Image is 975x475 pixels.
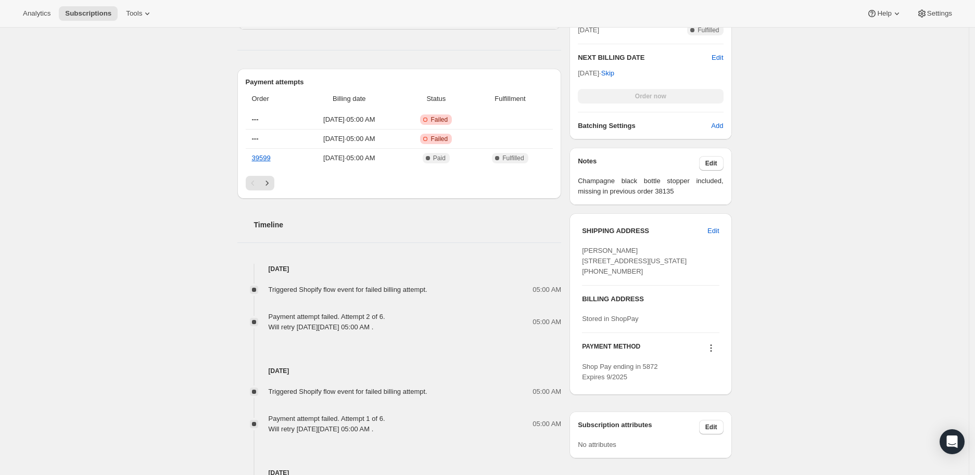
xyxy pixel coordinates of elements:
span: 05:00 AM [533,285,561,295]
h2: Timeline [254,220,562,230]
button: Add [705,118,729,134]
span: [DATE] · 05:00 AM [300,114,399,125]
div: Payment attempt failed. Attempt 1 of 6. Will retry [DATE][DATE] 05:00 AM . [269,414,385,434]
span: 05:00 AM [533,387,561,397]
button: Subscriptions [59,6,118,21]
span: Tools [126,9,142,18]
button: Edit [699,420,724,434]
span: Edit [705,423,717,431]
div: Open Intercom Messenger [940,429,965,454]
button: Edit [712,53,723,63]
h3: BILLING ADDRESS [582,294,719,304]
button: Next [260,176,274,190]
span: Settings [927,9,952,18]
span: Status [405,94,467,104]
th: Order [246,87,297,110]
span: 05:00 AM [533,419,561,429]
button: Help [860,6,908,21]
span: 05:00 AM [533,317,561,327]
h2: NEXT BILLING DATE [578,53,712,63]
button: Edit [701,223,725,239]
span: --- [252,115,259,123]
button: Analytics [17,6,57,21]
span: Triggered Shopify flow event for failed billing attempt. [269,388,427,395]
span: Skip [601,68,614,79]
h4: [DATE] [237,264,562,274]
span: Paid [433,154,446,162]
span: Help [877,9,891,18]
span: No attributes [578,441,616,448]
h4: [DATE] [237,366,562,376]
span: [PERSON_NAME] [STREET_ADDRESS][US_STATE] [PHONE_NUMBER] [582,247,687,275]
span: Billing date [300,94,399,104]
span: Analytics [23,9,50,18]
span: [DATE] [578,25,599,35]
span: Triggered Shopify flow event for failed billing attempt. [269,286,427,293]
span: Fulfilled [698,26,719,34]
h3: Subscription attributes [578,420,699,434]
button: Skip [595,65,621,82]
h6: Batching Settings [578,121,711,131]
span: [DATE] · 05:00 AM [300,134,399,144]
h3: SHIPPING ADDRESS [582,226,707,236]
h2: Payment attempts [246,77,553,87]
span: Fulfilled [502,154,524,162]
span: Stored in ShopPay [582,315,638,323]
span: Add [711,121,723,131]
a: 39599 [252,154,271,162]
span: Edit [705,159,717,168]
span: Fulfillment [474,94,547,104]
button: Tools [120,6,159,21]
span: --- [252,135,259,143]
span: Failed [430,115,448,124]
span: Subscriptions [65,9,111,18]
button: Edit [699,156,724,171]
h3: Notes [578,156,699,171]
span: Failed [430,135,448,143]
span: [DATE] · [578,69,614,77]
span: Edit [707,226,719,236]
h3: PAYMENT METHOD [582,342,640,356]
span: [DATE] · 05:00 AM [300,153,399,163]
nav: Pagination [246,176,553,190]
button: Settings [910,6,958,21]
span: Champagne black bottle stopper included, missing in previous order 38135 [578,176,723,197]
span: Shop Pay ending in 5872 Expires 9/2025 [582,363,657,381]
div: Payment attempt failed. Attempt 2 of 6. Will retry [DATE][DATE] 05:00 AM . [269,312,385,332]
